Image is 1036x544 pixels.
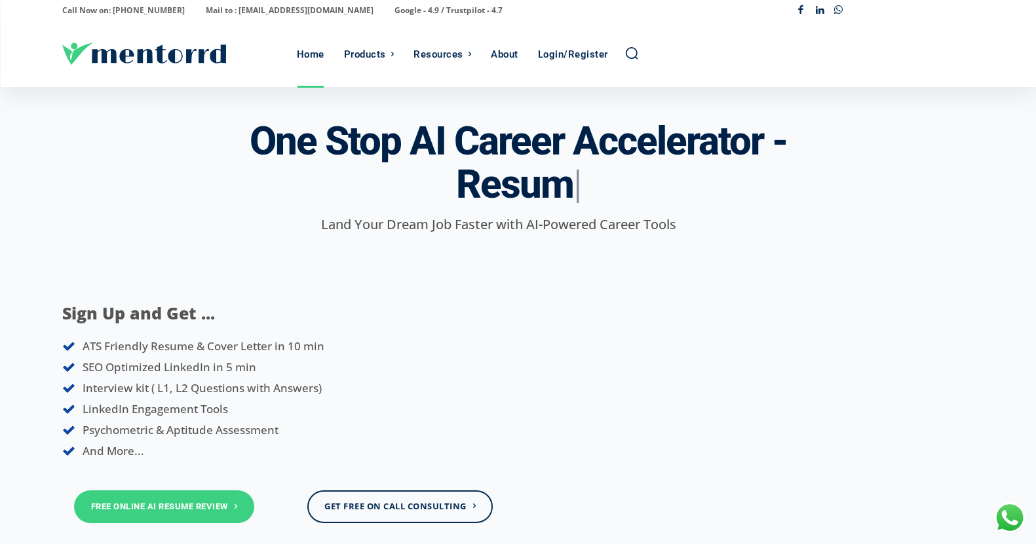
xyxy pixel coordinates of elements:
[83,338,324,354] span: ATS Friendly Resume & Cover Letter in 10 min
[573,161,581,208] span: |
[290,22,331,87] a: Home
[297,22,324,87] div: Home
[250,120,787,206] h3: One Stop AI Career Accelerator -
[74,490,255,522] a: Free Online AI Resume Review
[792,1,811,20] a: Facebook
[307,490,493,522] a: Get Free On Call Consulting
[62,301,463,326] p: Sign Up and Get ...
[394,1,503,20] p: Google - 4.9 / Trustpilot - 4.7
[456,161,573,208] span: Resum
[993,501,1026,534] div: Chat with Us
[484,22,525,87] a: About
[206,1,374,20] p: Mail to : [EMAIL_ADDRESS][DOMAIN_NAME]
[531,22,615,87] a: Login/Register
[811,1,830,20] a: Linkedin
[83,401,228,416] span: LinkedIn Engagement Tools
[337,22,401,87] a: Products
[491,22,518,87] div: About
[62,215,935,234] p: Land Your Dream Job Faster with AI-Powered Career Tools
[624,46,639,60] a: Search
[344,22,386,87] div: Products
[83,443,144,458] span: And More...
[83,422,278,437] span: Psychometric & Aptitude Assessment
[407,22,478,87] a: Resources
[413,22,463,87] div: Resources
[538,22,608,87] div: Login/Register
[83,380,322,395] span: Interview kit ( L1, L2 Questions with Answers)
[83,359,256,374] span: SEO Optimized LinkedIn in 5 min
[829,1,848,20] a: Whatsapp
[62,43,290,65] a: Logo
[62,1,185,20] p: Call Now on: [PHONE_NUMBER]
